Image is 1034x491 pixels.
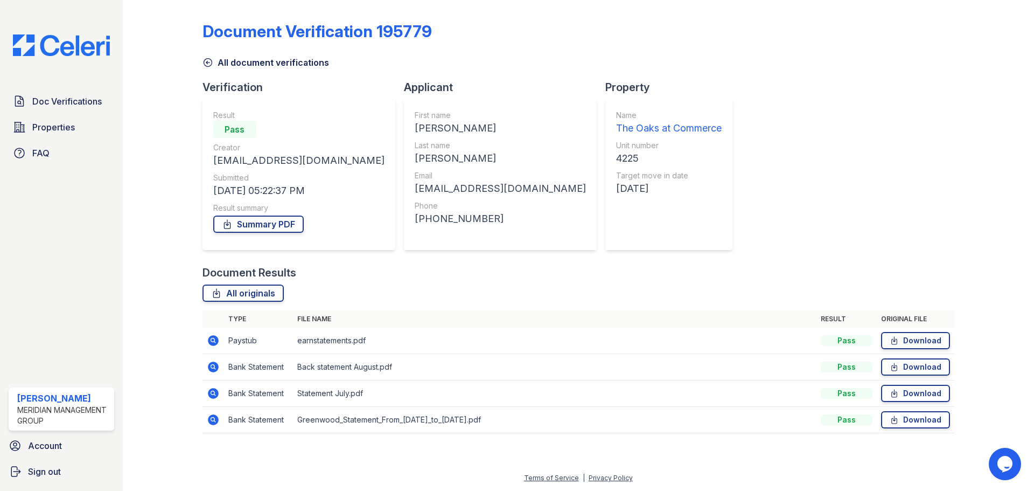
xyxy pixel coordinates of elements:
iframe: chat widget [989,448,1023,480]
div: [PERSON_NAME] [415,121,586,136]
a: FAQ [9,142,114,164]
td: Back statement August.pdf [293,354,816,381]
div: [PHONE_NUMBER] [415,211,586,226]
div: Applicant [404,80,605,95]
a: All document verifications [202,56,329,69]
span: Doc Verifications [32,95,102,108]
td: Statement July.pdf [293,381,816,407]
a: Properties [9,116,114,138]
td: Bank Statement [224,381,293,407]
a: Download [881,332,950,349]
a: All originals [202,285,284,302]
div: Phone [415,200,586,211]
td: Greenwood_Statement_From_[DATE]_to_[DATE].pdf [293,407,816,433]
div: [DATE] 05:22:37 PM [213,183,385,198]
th: Original file [877,310,954,328]
a: Sign out [4,461,118,482]
span: Account [28,439,62,452]
a: Doc Verifications [9,91,114,112]
div: Pass [821,335,872,346]
div: Creator [213,142,385,153]
td: Bank Statement [224,407,293,433]
th: File name [293,310,816,328]
div: Document Results [202,265,296,280]
div: 4225 [616,151,722,166]
th: Type [224,310,293,328]
a: Download [881,385,950,402]
th: Result [816,310,877,328]
div: Unit number [616,140,722,151]
div: Pass [821,414,872,425]
div: Last name [415,140,586,151]
div: Document Verification 195779 [202,22,432,41]
div: [DATE] [616,181,722,196]
div: Target move in date [616,170,722,181]
div: [EMAIL_ADDRESS][DOMAIN_NAME] [415,181,586,196]
div: [EMAIL_ADDRESS][DOMAIN_NAME] [213,153,385,168]
div: [PERSON_NAME] [17,392,110,405]
div: Pass [213,121,256,138]
td: Paystub [224,328,293,354]
td: Bank Statement [224,354,293,381]
div: | [583,474,585,482]
div: Result [213,110,385,121]
a: Account [4,435,118,457]
a: Download [881,411,950,428]
div: Verification [202,80,404,95]
a: Terms of Service [524,474,579,482]
a: Download [881,358,950,376]
a: Name The Oaks at Commerce [616,110,722,136]
div: Name [616,110,722,121]
td: earnstatements.pdf [293,328,816,354]
span: Sign out [28,465,61,478]
a: Privacy Policy [589,474,633,482]
a: Summary PDF [213,216,304,233]
div: Pass [821,388,872,399]
div: Property [605,80,741,95]
div: Result summary [213,203,385,213]
div: Email [415,170,586,181]
span: FAQ [32,147,50,160]
div: [PERSON_NAME] [415,151,586,166]
img: CE_Logo_Blue-a8612792a0a2168367f1c8372b55b34899dd931a85d93a1a3d3e32e68fde9ad4.png [4,34,118,56]
div: First name [415,110,586,121]
div: The Oaks at Commerce [616,121,722,136]
div: Meridian Management Group [17,405,110,426]
div: Submitted [213,172,385,183]
div: Pass [821,362,872,372]
span: Properties [32,121,75,134]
